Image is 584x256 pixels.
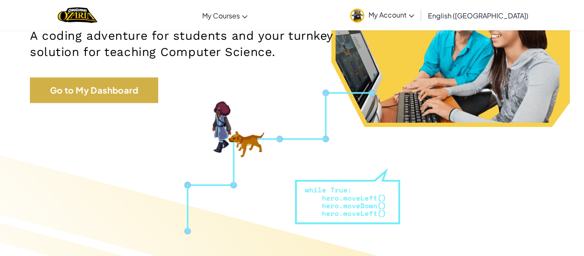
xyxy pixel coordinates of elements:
[428,11,528,20] span: English ([GEOGRAPHIC_DATA])
[202,11,240,20] span: My Courses
[424,4,533,27] a: English ([GEOGRAPHIC_DATA])
[350,9,364,23] img: avatar
[30,77,158,103] a: Go to My Dashboard
[369,10,414,19] span: My Account
[198,4,252,27] a: My Courses
[346,2,419,29] a: My Account
[58,6,97,24] a: Ozaria by CodeCombat logo
[58,6,97,24] img: Home
[30,28,381,60] h2: A coding adventure for students and your turnkey solution for teaching Computer Science.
